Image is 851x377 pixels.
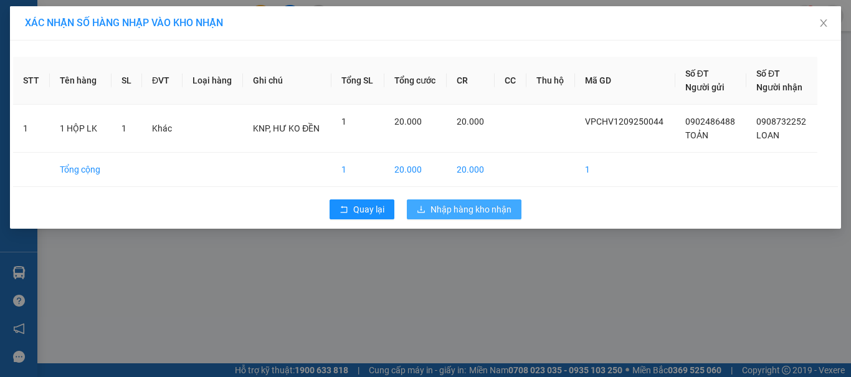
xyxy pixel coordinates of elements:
[13,57,50,105] th: STT
[142,105,183,153] td: Khác
[685,117,735,126] span: 0902486488
[13,105,50,153] td: 1
[457,117,484,126] span: 20.000
[253,123,320,133] span: KNP, HƯ KO ĐỀN
[331,153,384,187] td: 1
[34,67,153,77] span: -----------------------------------------
[430,203,511,216] span: Nhập hàng kho nhận
[25,17,223,29] span: XÁC NHẬN SỐ HÀNG NHẬP VÀO KHO NHẬN
[4,7,60,62] img: logo
[495,57,526,105] th: CC
[685,130,708,140] span: TOẢN
[756,69,780,79] span: Số ĐT
[353,203,384,216] span: Quay lại
[384,153,447,187] td: 20.000
[50,105,112,153] td: 1 HỘP LK
[243,57,331,105] th: Ghi chú
[98,55,153,63] span: Hotline: 19001152
[4,80,131,88] span: [PERSON_NAME]:
[330,199,394,219] button: rollbackQuay lại
[585,117,663,126] span: VPCHV1209250044
[447,153,495,187] td: 20.000
[756,82,802,92] span: Người nhận
[685,69,709,79] span: Số ĐT
[183,57,243,105] th: Loại hàng
[98,7,171,17] strong: ĐỒNG PHƯỚC
[121,123,126,133] span: 1
[575,57,675,105] th: Mã GD
[142,57,183,105] th: ĐVT
[685,82,725,92] span: Người gửi
[112,57,142,105] th: SL
[341,117,346,126] span: 1
[806,6,841,41] button: Close
[756,130,779,140] span: LOAN
[340,205,348,215] span: rollback
[50,153,112,187] td: Tổng cộng
[98,37,171,53] span: 01 Võ Văn Truyện, KP.1, Phường 2
[407,199,521,219] button: downloadNhập hàng kho nhận
[819,18,829,28] span: close
[50,57,112,105] th: Tên hàng
[4,90,76,98] span: In ngày:
[575,153,675,187] td: 1
[62,79,131,88] span: VPPD1209250011
[447,57,495,105] th: CR
[417,205,425,215] span: download
[526,57,575,105] th: Thu hộ
[394,117,422,126] span: 20.000
[331,57,384,105] th: Tổng SL
[27,90,76,98] span: 16:05:17 [DATE]
[756,117,806,126] span: 0908732252
[98,20,168,36] span: Bến xe [GEOGRAPHIC_DATA]
[384,57,447,105] th: Tổng cước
